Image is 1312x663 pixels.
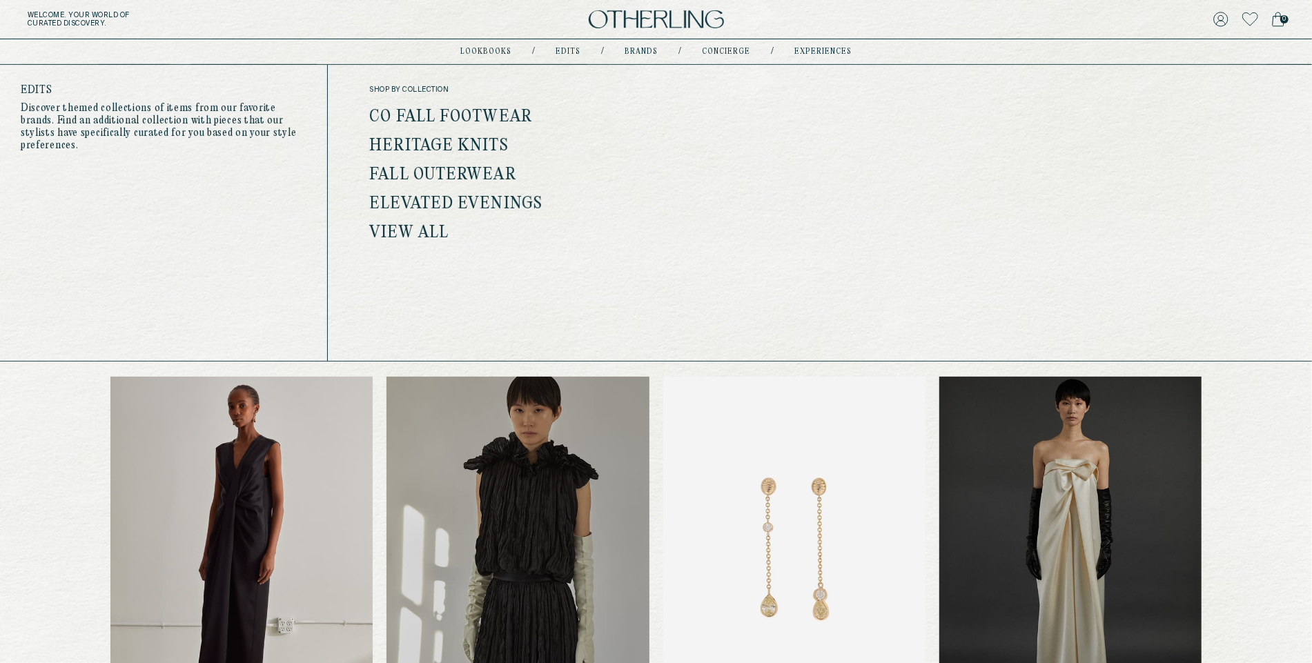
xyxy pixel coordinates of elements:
span: 0 [1280,15,1289,23]
a: Edits [556,48,580,55]
a: Heritage Knits [369,137,508,155]
a: Co Fall Footwear [369,108,532,126]
a: Brands [625,48,658,55]
img: logo [589,10,724,29]
span: shop by collection [369,86,676,94]
a: experiences [794,48,852,55]
a: lookbooks [460,48,511,55]
a: View all [369,224,449,242]
h5: Welcome . Your world of curated discovery. [28,11,404,28]
p: Discover themed collections of items from our favorite brands. Find an additional collection with... [21,102,306,152]
a: Fall Outerwear [369,166,516,184]
a: 0 [1272,10,1284,29]
div: / [678,46,681,57]
div: / [771,46,774,57]
div: / [601,46,604,57]
a: Elevated Evenings [369,195,542,213]
div: / [532,46,535,57]
a: concierge [702,48,750,55]
h4: Edits [21,86,306,95]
